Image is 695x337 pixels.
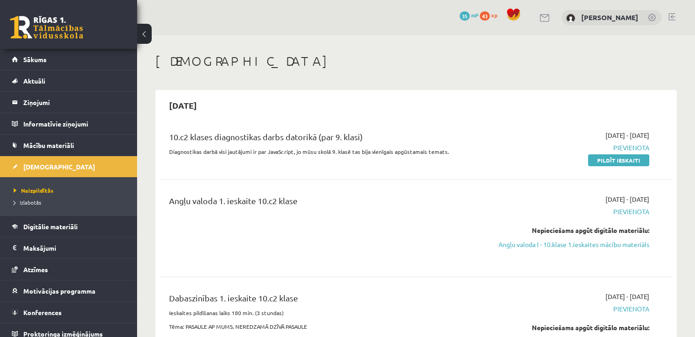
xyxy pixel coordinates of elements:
[12,280,126,301] a: Motivācijas programma
[581,13,638,22] a: [PERSON_NAME]
[499,240,649,249] a: Angļu valoda I - 10.klase 1.ieskaites mācību materiāls
[169,147,485,156] p: Diagnostikas darbā visi jautājumi ir par JavaScript, jo mūsu skolā 9. klasē tas bija vienīgais ap...
[23,222,78,231] span: Digitālie materiāli
[23,77,45,85] span: Aktuāli
[605,195,649,204] span: [DATE] - [DATE]
[460,11,470,21] span: 35
[23,287,95,295] span: Motivācijas programma
[155,53,677,69] h1: [DEMOGRAPHIC_DATA]
[566,14,575,23] img: Darina Stirāne
[499,323,649,332] div: Nepieciešams apgūt digitālo materiālu:
[480,11,490,21] span: 43
[23,265,48,274] span: Atzīmes
[14,186,128,195] a: Neizpildītās
[23,141,74,149] span: Mācību materiāli
[588,154,649,166] a: Pildīt ieskaiti
[23,237,126,258] legend: Maksājumi
[12,302,126,323] a: Konferences
[10,16,83,39] a: Rīgas 1. Tālmācības vidusskola
[169,322,485,331] p: Tēma: PASAULE AP MUMS. NEREDZAMĀ DZĪVĀ PASAULE
[23,163,95,171] span: [DEMOGRAPHIC_DATA]
[605,131,649,140] span: [DATE] - [DATE]
[12,216,126,237] a: Digitālie materiāli
[14,198,128,206] a: Izlabotās
[23,113,126,134] legend: Informatīvie ziņojumi
[14,199,41,206] span: Izlabotās
[491,11,497,19] span: xp
[23,92,126,113] legend: Ziņojumi
[471,11,478,19] span: mP
[12,259,126,280] a: Atzīmes
[480,11,502,19] a: 43 xp
[169,292,485,309] div: Dabaszinības 1. ieskaite 10.c2 klase
[460,11,478,19] a: 35 mP
[12,49,126,70] a: Sākums
[12,92,126,113] a: Ziņojumi
[12,135,126,156] a: Mācību materiāli
[499,226,649,235] div: Nepieciešams apgūt digitālo materiālu:
[12,156,126,177] a: [DEMOGRAPHIC_DATA]
[605,292,649,301] span: [DATE] - [DATE]
[160,95,206,116] h2: [DATE]
[23,308,62,316] span: Konferences
[12,113,126,134] a: Informatīvie ziņojumi
[23,55,47,63] span: Sākums
[169,309,485,317] p: Ieskaites pildīšanas laiks 180 min. (3 stundas)
[499,304,649,314] span: Pievienota
[14,187,53,194] span: Neizpildītās
[169,195,485,211] div: Angļu valoda 1. ieskaite 10.c2 klase
[12,70,126,91] a: Aktuāli
[499,207,649,216] span: Pievienota
[12,237,126,258] a: Maksājumi
[499,143,649,153] span: Pievienota
[169,131,485,147] div: 10.c2 klases diagnostikas darbs datorikā (par 9. klasi)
